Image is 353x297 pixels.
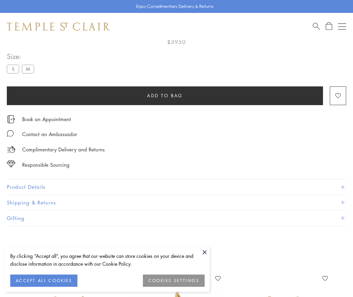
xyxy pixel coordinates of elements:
label: M [22,65,34,73]
button: Gifting [7,211,346,226]
label: S [7,65,19,73]
a: Open Shopping Bag [326,22,332,31]
button: Open navigation [338,22,346,31]
img: icon_delivery.svg [7,145,15,154]
div: By clicking “Accept all”, you agree that our website can store cookies on your device and disclos... [10,252,205,268]
button: COOKIES SETTINGS [143,275,205,287]
div: Contact an Ambassador [22,130,77,138]
button: Product Details [7,179,346,195]
img: icon_sourcing.svg [7,161,15,167]
span: $3950 [167,37,186,46]
p: Complimentary Delivery and Returns [22,145,105,154]
img: icon_appointment.svg [7,115,15,123]
p: Enjoy Complimentary Delivery & Returns [136,3,214,10]
span: Add to bag [147,92,183,99]
a: Book an Appointment [22,115,71,123]
span: Size: [7,51,37,62]
img: Temple St. Clair [7,22,110,31]
a: Search [313,22,320,31]
div: Responsible Sourcing [22,161,70,169]
img: MessageIcon-01_2.svg [7,130,14,137]
button: Add to bag [7,86,323,105]
button: Shipping & Returns [7,195,346,210]
button: ACCEPT ALL COOKIES [10,275,77,287]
